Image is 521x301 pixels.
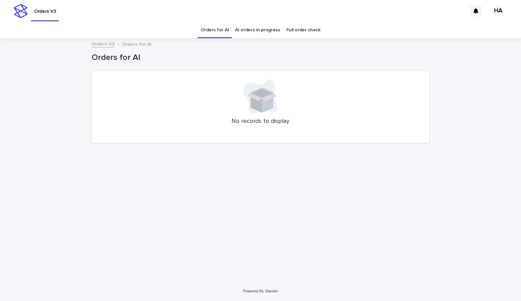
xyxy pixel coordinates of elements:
p: Orders for AI [122,40,152,48]
img: stacker-logo-s-only.png [14,4,28,18]
a: Powered By Stacker [243,289,278,293]
div: HA [493,6,504,17]
a: Orders V3 [92,40,114,48]
h1: Orders for AI [92,53,429,63]
a: Full order check [286,22,320,38]
a: AI orders in progress [235,22,280,38]
p: No records to display [100,118,421,125]
a: Orders for AI [201,22,229,38]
